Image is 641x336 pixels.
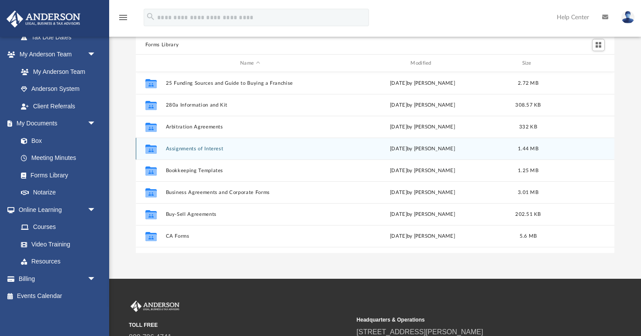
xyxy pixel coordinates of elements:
[146,12,155,21] i: search
[338,101,507,109] div: [DATE] by [PERSON_NAME]
[12,80,105,98] a: Anderson System
[165,146,334,152] button: Assignments of Interest
[621,11,634,24] img: User Pic
[592,39,605,51] button: Switch to Grid View
[515,212,541,217] span: 202.51 KB
[145,41,179,49] button: Forms Library
[12,253,105,270] a: Resources
[338,189,507,197] div: [DATE] by [PERSON_NAME]
[12,97,105,115] a: Client Referrals
[165,190,334,195] button: Business Agreements and Corporate Forms
[515,103,541,107] span: 308.57 KB
[136,72,614,253] div: grid
[12,149,105,167] a: Meeting Minutes
[165,211,334,217] button: Buy-Sell Agreements
[12,236,100,253] a: Video Training
[129,321,351,329] small: TOLL FREE
[510,59,545,67] div: Size
[12,132,100,149] a: Box
[12,63,100,80] a: My Anderson Team
[165,124,334,130] button: Arbitration Agreements
[338,80,507,87] div: [DATE] by [PERSON_NAME]
[338,59,507,67] div: Modified
[87,270,105,288] span: arrow_drop_down
[518,168,538,173] span: 1.25 MB
[519,125,537,129] span: 332 KB
[12,218,105,236] a: Courses
[6,201,105,218] a: Online Learningarrow_drop_down
[165,80,334,86] button: 25 Funding Sources and Guide to Buying a Franchise
[118,12,128,23] i: menu
[87,201,105,219] span: arrow_drop_down
[338,145,507,153] div: [DATE] by [PERSON_NAME]
[6,115,105,132] a: My Documentsarrow_drop_down
[6,46,105,63] a: My Anderson Teamarrow_drop_down
[12,184,105,201] a: Notarize
[518,81,538,86] span: 2.72 MB
[4,10,83,28] img: Anderson Advisors Platinum Portal
[87,115,105,133] span: arrow_drop_down
[165,233,334,239] button: CA Forms
[165,102,334,108] button: 280a Information and Kit
[338,167,507,175] div: [DATE] by [PERSON_NAME]
[118,17,128,23] a: menu
[357,316,579,324] small: Headquarters & Operations
[6,288,109,305] a: Events Calendar
[87,46,105,64] span: arrow_drop_down
[338,232,507,240] div: [DATE] by [PERSON_NAME]
[129,301,181,312] img: Anderson Advisors Platinum Portal
[6,270,109,288] a: Billingarrow_drop_down
[165,168,334,173] button: Bookkeeping Templates
[338,123,507,131] div: [DATE] by [PERSON_NAME]
[338,211,507,218] div: [DATE] by [PERSON_NAME]
[12,166,100,184] a: Forms Library
[165,59,334,67] div: Name
[518,190,538,195] span: 3.01 MB
[12,28,109,46] a: Tax Due Dates
[518,146,538,151] span: 1.44 MB
[520,234,537,239] span: 5.6 MB
[357,328,483,336] a: [STREET_ADDRESS][PERSON_NAME]
[140,59,162,67] div: id
[549,59,610,67] div: id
